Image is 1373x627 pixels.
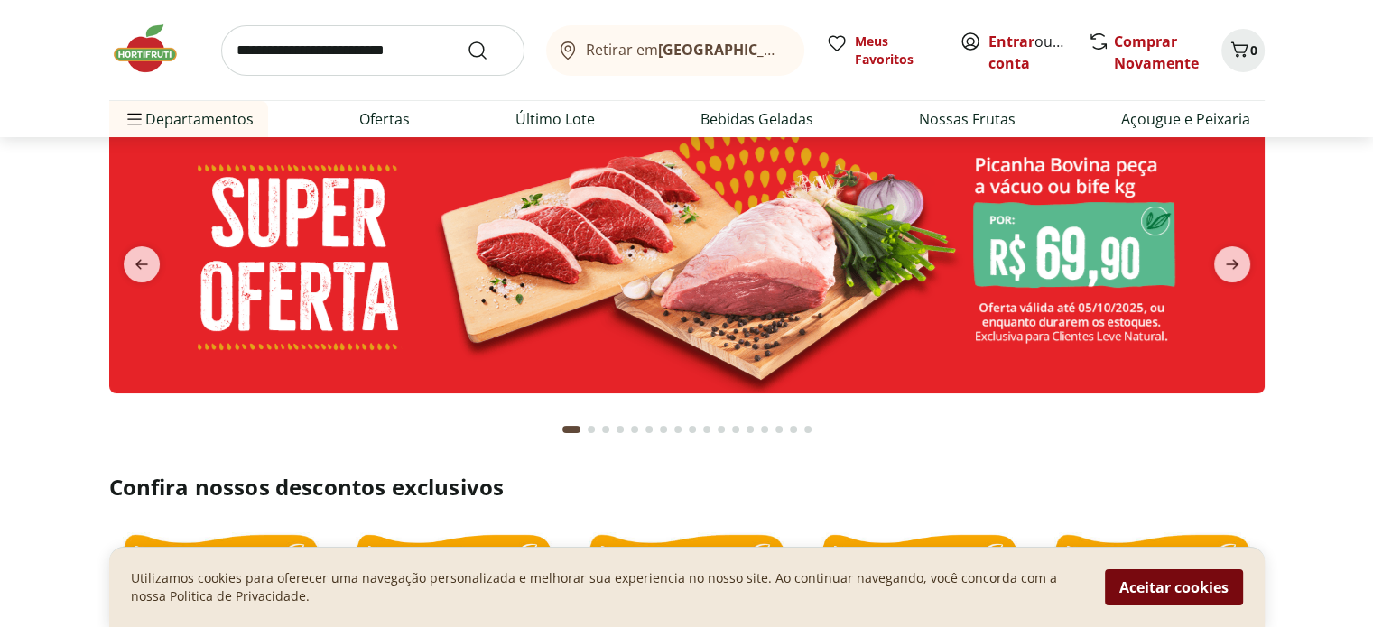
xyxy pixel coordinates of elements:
[586,41,785,58] span: Retirar em
[1250,41,1257,59] span: 0
[598,408,613,451] button: Go to page 3 from fs-carousel
[109,246,174,282] button: previous
[221,25,524,76] input: search
[109,114,1265,393] img: super oferta
[656,408,671,451] button: Go to page 7 from fs-carousel
[559,408,584,451] button: Current page from fs-carousel
[1200,246,1265,282] button: next
[627,408,642,451] button: Go to page 5 from fs-carousel
[671,408,685,451] button: Go to page 8 from fs-carousel
[700,108,813,130] a: Bebidas Geladas
[1121,108,1250,130] a: Açougue e Peixaria
[855,32,938,69] span: Meus Favoritos
[988,32,1088,73] a: Criar conta
[743,408,757,451] button: Go to page 13 from fs-carousel
[801,408,815,451] button: Go to page 17 from fs-carousel
[124,97,254,141] span: Departamentos
[658,40,962,60] b: [GEOGRAPHIC_DATA]/[GEOGRAPHIC_DATA]
[1114,32,1199,73] a: Comprar Novamente
[109,473,1265,502] h2: Confira nossos descontos exclusivos
[685,408,700,451] button: Go to page 9 from fs-carousel
[772,408,786,451] button: Go to page 15 from fs-carousel
[642,408,656,451] button: Go to page 6 from fs-carousel
[826,32,938,69] a: Meus Favoritos
[467,40,510,61] button: Submit Search
[728,408,743,451] button: Go to page 12 from fs-carousel
[988,32,1034,51] a: Entrar
[988,31,1069,74] span: ou
[700,408,714,451] button: Go to page 10 from fs-carousel
[546,25,804,76] button: Retirar em[GEOGRAPHIC_DATA]/[GEOGRAPHIC_DATA]
[124,97,145,141] button: Menu
[714,408,728,451] button: Go to page 11 from fs-carousel
[515,108,595,130] a: Último Lote
[584,408,598,451] button: Go to page 2 from fs-carousel
[786,408,801,451] button: Go to page 16 from fs-carousel
[919,108,1016,130] a: Nossas Frutas
[109,22,199,76] img: Hortifruti
[1221,29,1265,72] button: Carrinho
[757,408,772,451] button: Go to page 14 from fs-carousel
[359,108,410,130] a: Ofertas
[131,569,1083,605] p: Utilizamos cookies para oferecer uma navegação personalizada e melhorar sua experiencia no nosso ...
[613,408,627,451] button: Go to page 4 from fs-carousel
[1105,569,1243,605] button: Aceitar cookies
